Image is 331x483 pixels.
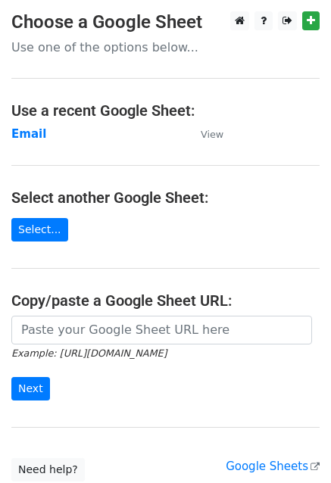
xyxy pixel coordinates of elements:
p: Use one of the options below... [11,39,320,55]
h4: Use a recent Google Sheet: [11,101,320,120]
a: Select... [11,218,68,241]
a: Google Sheets [226,460,320,473]
h3: Choose a Google Sheet [11,11,320,33]
small: Example: [URL][DOMAIN_NAME] [11,347,167,359]
a: Need help? [11,458,85,481]
a: View [186,127,223,141]
h4: Select another Google Sheet: [11,189,320,207]
h4: Copy/paste a Google Sheet URL: [11,291,320,310]
input: Next [11,377,50,400]
input: Paste your Google Sheet URL here [11,316,312,344]
small: View [201,129,223,140]
a: Email [11,127,46,141]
